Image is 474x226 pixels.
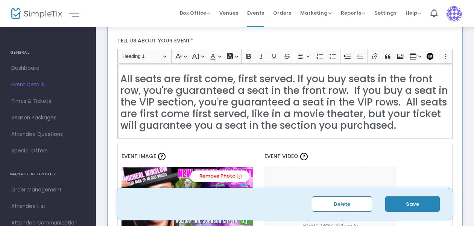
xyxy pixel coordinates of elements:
[11,202,85,211] span: Attendee List
[312,196,372,212] button: Delete
[122,52,161,61] span: Heading 1
[374,3,397,23] span: Settings
[247,3,264,23] span: Events
[119,51,170,62] button: Heading 1
[11,146,85,156] span: Special Offers
[117,49,453,64] div: Editor toolbar
[117,64,453,139] div: Rich Text Editor, main
[300,153,308,160] img: question-mark
[10,167,86,182] h4: MANAGE ATTENDEES
[406,9,421,17] span: Help
[114,33,456,49] label: Tell us about your event
[273,3,291,23] span: Orders
[11,80,85,90] span: Event Details
[341,9,365,17] span: Reports
[120,73,449,132] h2: All seats are first come, first served. If you buy seats in the front row, you're guaranteed a se...
[190,170,249,182] a: Remove Photo
[11,113,85,123] span: Season Packages
[300,9,332,17] span: Marketing
[11,130,85,139] span: Attendee Questions
[11,185,85,195] span: Order Management
[219,3,238,23] span: Venues
[10,45,86,60] h4: GENERAL
[385,196,440,212] button: Save
[122,152,156,160] span: Event Image
[158,153,166,160] img: question-mark
[264,152,298,160] span: Event Video
[180,9,210,17] span: Box Office
[11,63,85,73] span: Dashboard
[11,96,85,106] span: Times & Tickets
